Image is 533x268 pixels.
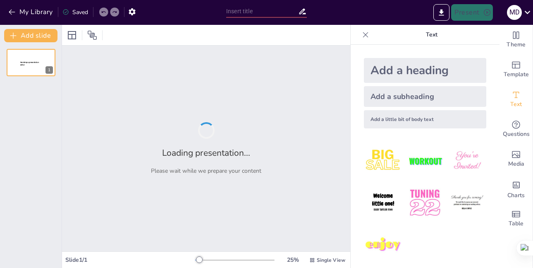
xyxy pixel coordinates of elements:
div: Add ready made slides [500,55,533,85]
button: My Library [6,5,56,19]
div: Add a little bit of body text [364,110,486,128]
span: Table [509,219,523,228]
div: 1 [45,66,53,74]
h2: Loading presentation... [162,147,250,159]
button: Present [451,4,492,21]
div: Saved [62,8,88,16]
input: Insert title [226,5,298,17]
div: m d [507,5,522,20]
div: Add text boxes [500,85,533,114]
span: Sendsteps presentation editor [20,61,39,66]
div: Get real-time input from your audience [500,114,533,144]
div: Layout [65,29,79,42]
p: Please wait while we prepare your content [151,167,261,175]
span: Template [504,70,529,79]
button: Export to PowerPoint [433,4,449,21]
img: 1.jpeg [364,142,402,180]
img: 2.jpeg [406,142,444,180]
button: Add slide [4,29,57,42]
div: Slide 1 / 1 [65,256,195,264]
div: 25 % [283,256,303,264]
span: Text [510,100,522,109]
span: Single View [317,257,345,263]
div: Change the overall theme [500,25,533,55]
div: Add images, graphics, shapes or video [500,144,533,174]
p: Text [372,25,491,45]
div: Add a heading [364,58,486,83]
img: 3.jpeg [448,142,486,180]
span: Position [87,30,97,40]
img: 5.jpeg [406,183,444,222]
img: 7.jpeg [364,226,402,264]
img: 4.jpeg [364,183,402,222]
div: Add a table [500,204,533,234]
span: Theme [507,40,526,49]
img: 6.jpeg [448,183,486,222]
span: Charts [507,191,525,200]
span: Questions [503,130,530,139]
div: 1 [7,49,55,76]
div: Add charts and graphs [500,174,533,204]
div: Add a subheading [364,86,486,107]
button: m d [507,4,522,21]
span: Media [508,159,524,169]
